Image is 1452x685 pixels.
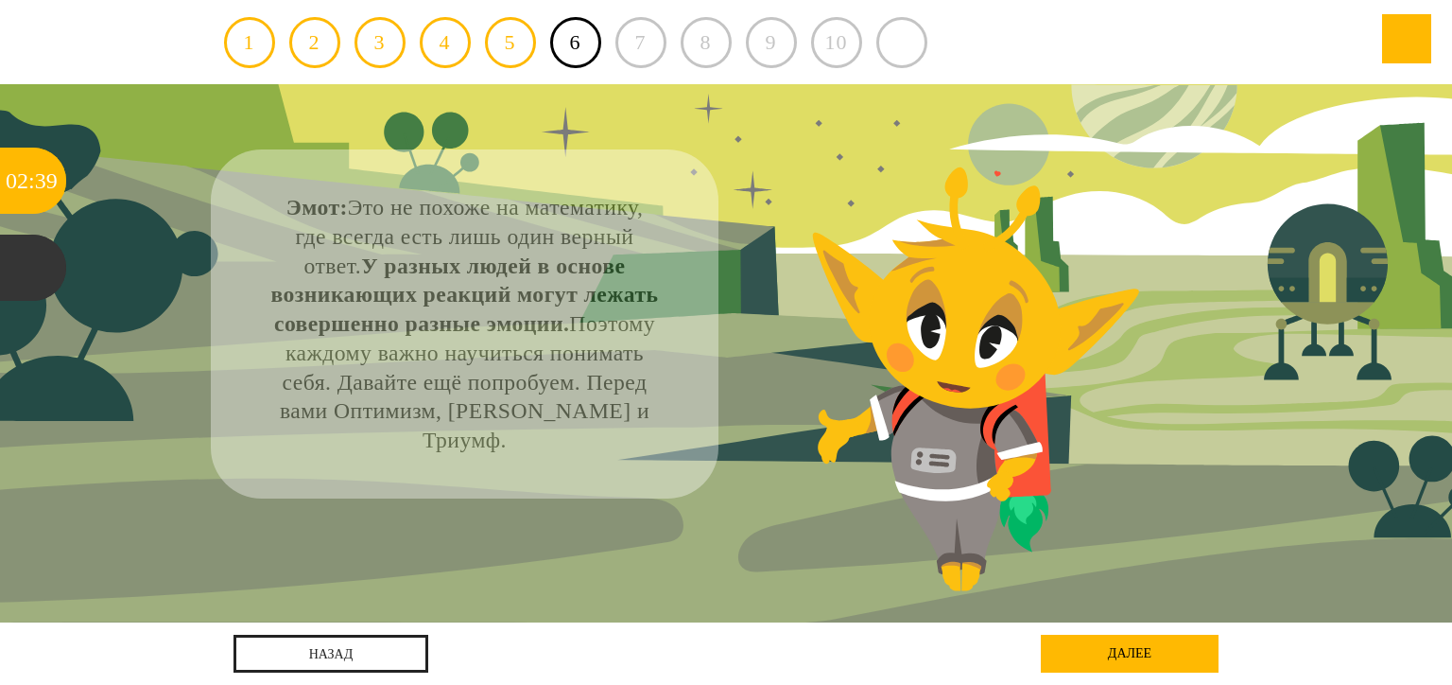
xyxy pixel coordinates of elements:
[270,254,658,336] strong: У разных людей в основе возникающих реакций могут лежать совершенно разные эмоции.
[233,635,428,673] a: назад
[289,17,340,68] a: 2
[35,148,58,214] div: 39
[286,195,348,220] strong: Эмот:
[681,17,732,68] div: 8
[224,17,275,68] a: 1
[354,17,406,68] a: 3
[485,17,536,68] a: 5
[550,17,601,68] a: 6
[746,17,797,68] div: 9
[420,17,471,68] a: 4
[6,148,28,214] div: 02
[28,148,35,214] div: :
[615,17,666,68] div: 7
[268,193,661,454] div: Это не похоже на математику, где всегда есть лишь один верный ответ. Поэтому каждому важно научит...
[1041,635,1219,673] div: далее
[662,163,705,206] div: Нажми на ГЛАЗ, чтобы скрыть текст и посмотреть картинку полностью
[811,17,862,68] div: 10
